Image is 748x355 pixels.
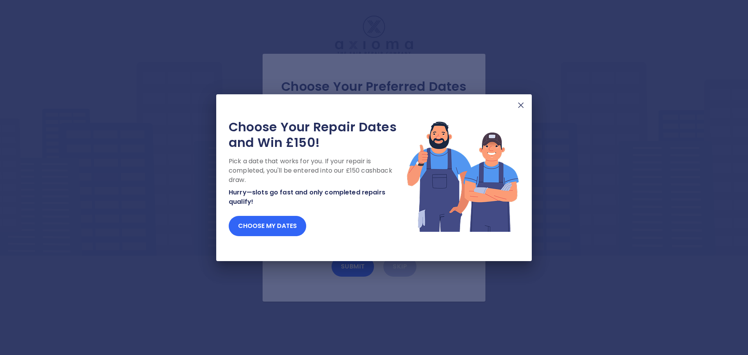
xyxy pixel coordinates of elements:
[229,157,406,185] p: Pick a date that works for you. If your repair is completed, you'll be entered into our £150 cash...
[229,119,406,150] h2: Choose Your Repair Dates and Win £150!
[229,216,306,236] button: Choose my dates
[516,101,526,110] img: X Mark
[406,119,519,233] img: Lottery
[229,188,406,207] p: Hurry—slots go fast and only completed repairs qualify!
